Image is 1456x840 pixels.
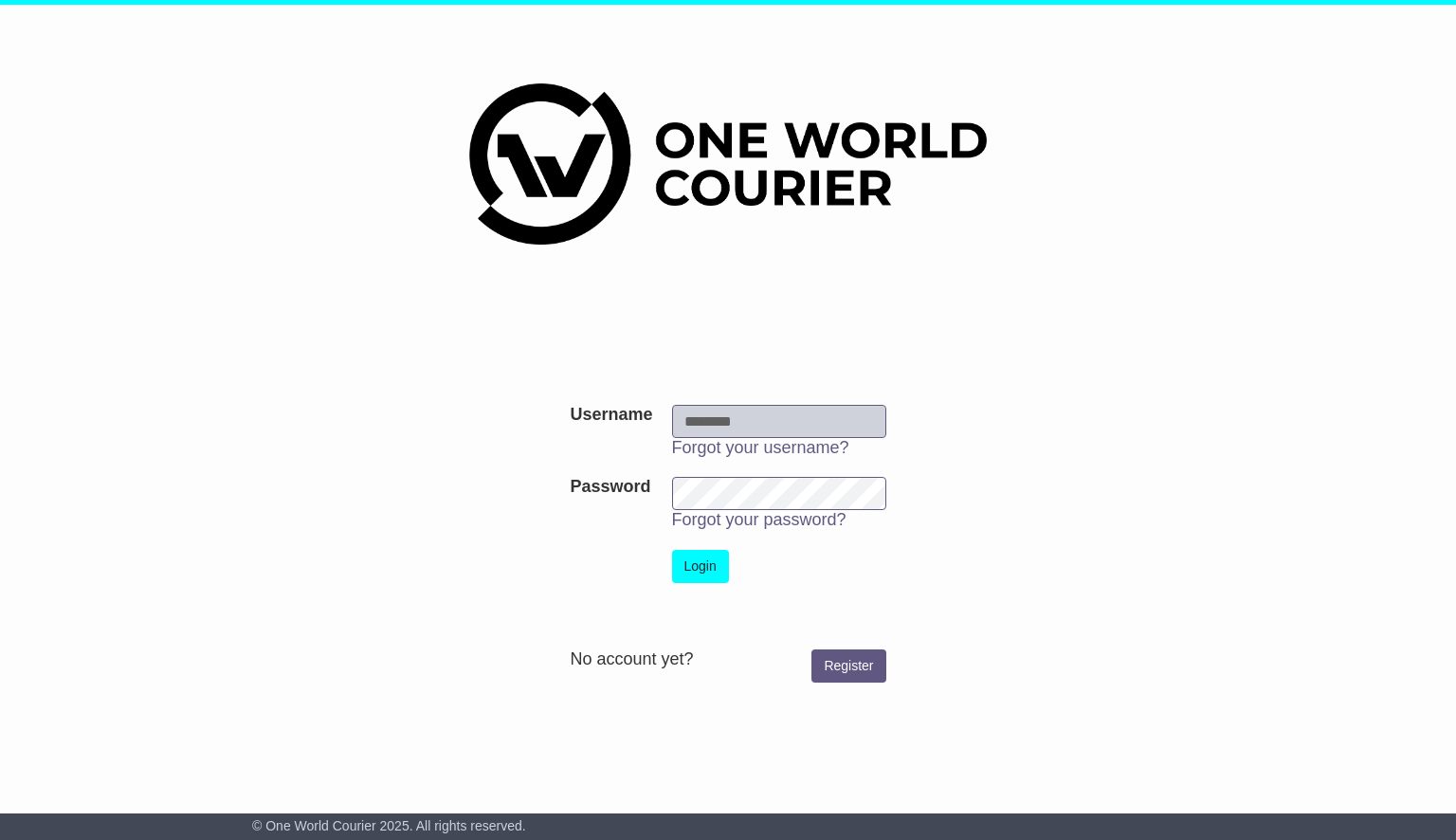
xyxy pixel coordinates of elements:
[811,649,885,683] a: Register
[570,477,650,498] label: Password
[570,405,652,426] label: Username
[469,83,987,245] img: One World
[570,649,885,670] div: No account yet?
[672,510,846,529] a: Forgot your password?
[252,818,526,833] span: © One World Courier 2025. All rights reserved.
[672,550,729,583] button: Login
[672,438,849,457] a: Forgot your username?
